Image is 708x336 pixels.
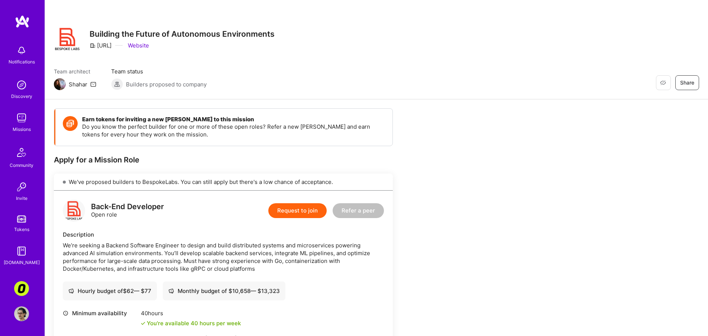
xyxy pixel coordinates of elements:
div: Description [63,231,384,238]
a: Website [126,42,149,49]
img: guide book [14,244,29,258]
div: Minimum availability [63,309,137,317]
div: Community [10,161,33,169]
h3: Building the Future of Autonomous Environments [90,29,275,39]
button: Refer a peer [333,203,384,218]
div: Notifications [9,58,35,66]
div: Hourly budget of $ 62 — $ 77 [68,287,151,295]
i: icon Clock [63,310,68,316]
span: Builders proposed to company [126,80,207,88]
img: logo [15,15,30,28]
img: User Avatar [14,306,29,321]
div: Back-End Developer [91,203,164,211]
img: Community [13,144,30,161]
i: icon CompanyGray [90,43,96,49]
img: tokens [17,215,26,223]
div: We've proposed builders to BespokeLabs. You can still apply but there's a low chance of acceptance. [54,174,393,191]
div: [DOMAIN_NAME] [4,258,40,266]
button: Request to join [268,203,327,218]
button: Share [675,75,699,90]
img: discovery [14,78,29,92]
div: Invite [16,194,28,202]
img: teamwork [14,111,29,125]
div: Apply for a Mission Role [54,155,393,165]
a: Corner3: Building an AI User Researcher [12,281,31,296]
img: Company Logo [54,26,81,53]
i: icon Cash [168,288,174,294]
img: Invite [14,179,29,194]
a: User Avatar [12,306,31,321]
div: Shahar [69,80,87,88]
i: icon Cash [68,288,74,294]
img: Corner3: Building an AI User Researcher [14,281,29,296]
div: Tokens [14,225,29,233]
div: Open role [91,203,164,218]
img: bell [14,43,29,58]
img: Team Architect [54,78,66,90]
span: Team status [111,67,207,75]
div: Discovery [11,92,32,100]
p: Do you know the perfect builder for one or more of these open roles? Refer a new [PERSON_NAME] an... [82,123,385,138]
i: icon Mail [90,81,96,87]
img: logo [63,200,85,222]
h4: Earn tokens for inviting a new [PERSON_NAME] to this mission [82,116,385,123]
div: You're available 40 hours per week [141,319,241,327]
div: We’re seeking a Backend Software Engineer to design and build distributed systems and microservic... [63,241,384,273]
span: Share [680,79,694,86]
div: Missions [13,125,31,133]
img: Builders proposed to company [111,78,123,90]
div: Monthly budget of $ 10,658 — $ 13,323 [168,287,280,295]
div: 40 hours [141,309,241,317]
img: Token icon [63,116,78,131]
i: icon Check [141,321,145,326]
i: icon EyeClosed [660,80,666,86]
span: Team architect [54,67,96,75]
div: [URL] [90,42,111,49]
